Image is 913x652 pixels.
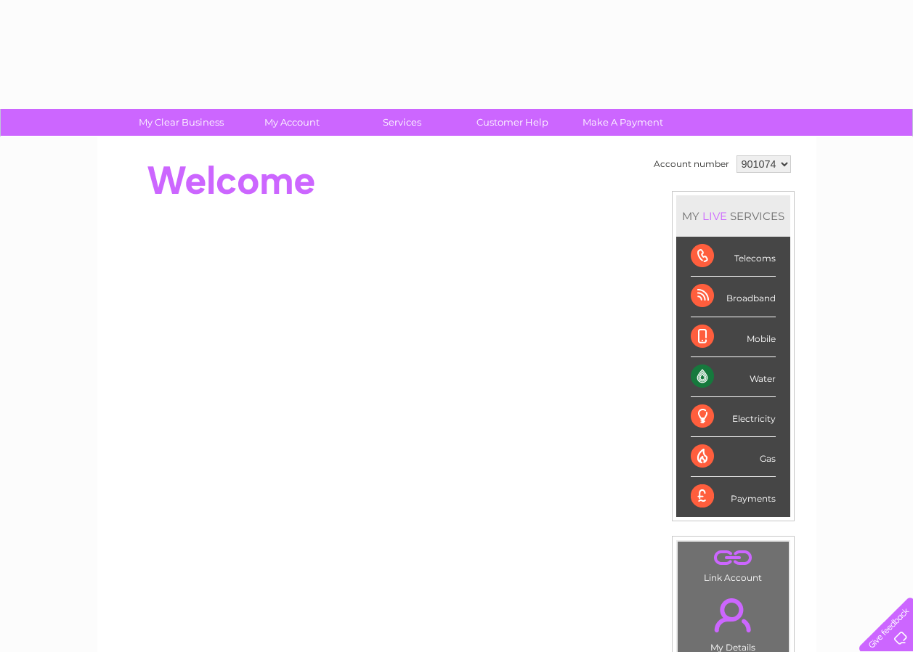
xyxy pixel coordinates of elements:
[699,209,730,223] div: LIVE
[691,397,776,437] div: Electricity
[563,109,683,136] a: Make A Payment
[691,317,776,357] div: Mobile
[676,195,790,237] div: MY SERVICES
[691,237,776,277] div: Telecoms
[691,477,776,516] div: Payments
[691,357,776,397] div: Water
[691,437,776,477] div: Gas
[453,109,572,136] a: Customer Help
[650,152,733,176] td: Account number
[677,541,790,587] td: Link Account
[342,109,462,136] a: Services
[681,545,785,571] a: .
[232,109,352,136] a: My Account
[121,109,241,136] a: My Clear Business
[681,590,785,640] a: .
[691,277,776,317] div: Broadband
